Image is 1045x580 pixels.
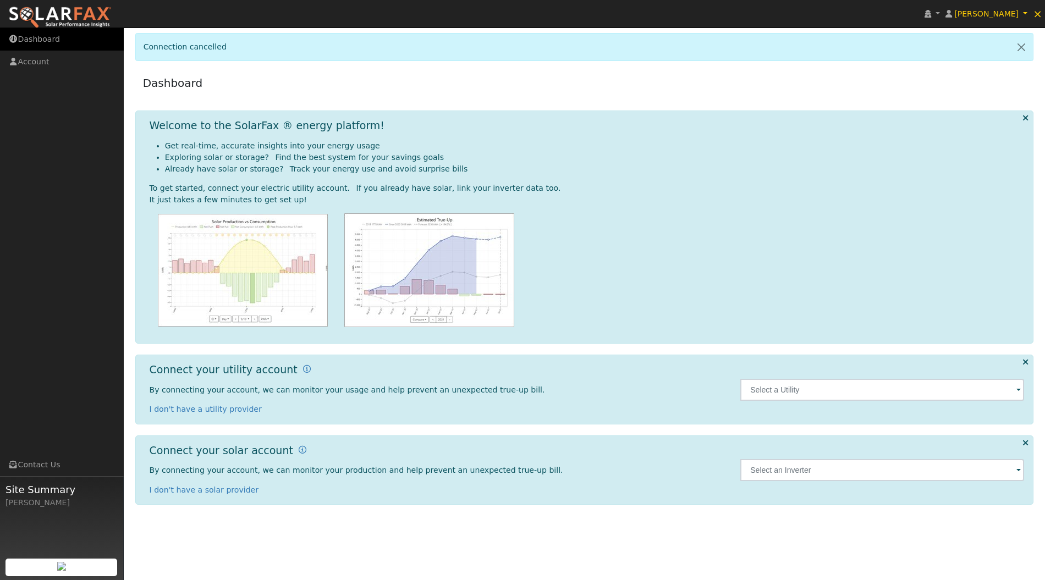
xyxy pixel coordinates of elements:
h1: Welcome to the SolarFax ® energy platform! [150,119,384,132]
li: Exploring solar or storage? Find the best system for your savings goals [165,152,1025,163]
a: Dashboard [143,76,203,90]
span: × [1033,7,1042,20]
h1: Connect your solar account [150,444,293,457]
input: Select a Utility [740,379,1024,401]
span: By connecting your account, we can monitor your production and help prevent an unexpected true-up... [150,466,563,474]
div: It just takes a few minutes to get set up! [150,194,1025,206]
div: Connection cancelled [135,33,1034,61]
img: SolarFax [8,6,112,29]
input: Select an Inverter [740,459,1024,481]
span: Site Summary [5,482,118,497]
h1: Connect your utility account [150,363,298,376]
div: To get started, connect your electric utility account. If you already have solar, link your inver... [150,183,1025,194]
li: Already have solar or storage? Track your energy use and avoid surprise bills [165,163,1025,175]
div: [PERSON_NAME] [5,497,118,509]
img: retrieve [57,562,66,571]
a: I don't have a utility provider [150,405,262,413]
a: I don't have a solar provider [150,485,259,494]
a: Close [1010,34,1033,60]
li: Get real-time, accurate insights into your energy usage [165,140,1025,152]
span: By connecting your account, we can monitor your usage and help prevent an unexpected true-up bill. [150,385,545,394]
span: [PERSON_NAME] [954,9,1019,18]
